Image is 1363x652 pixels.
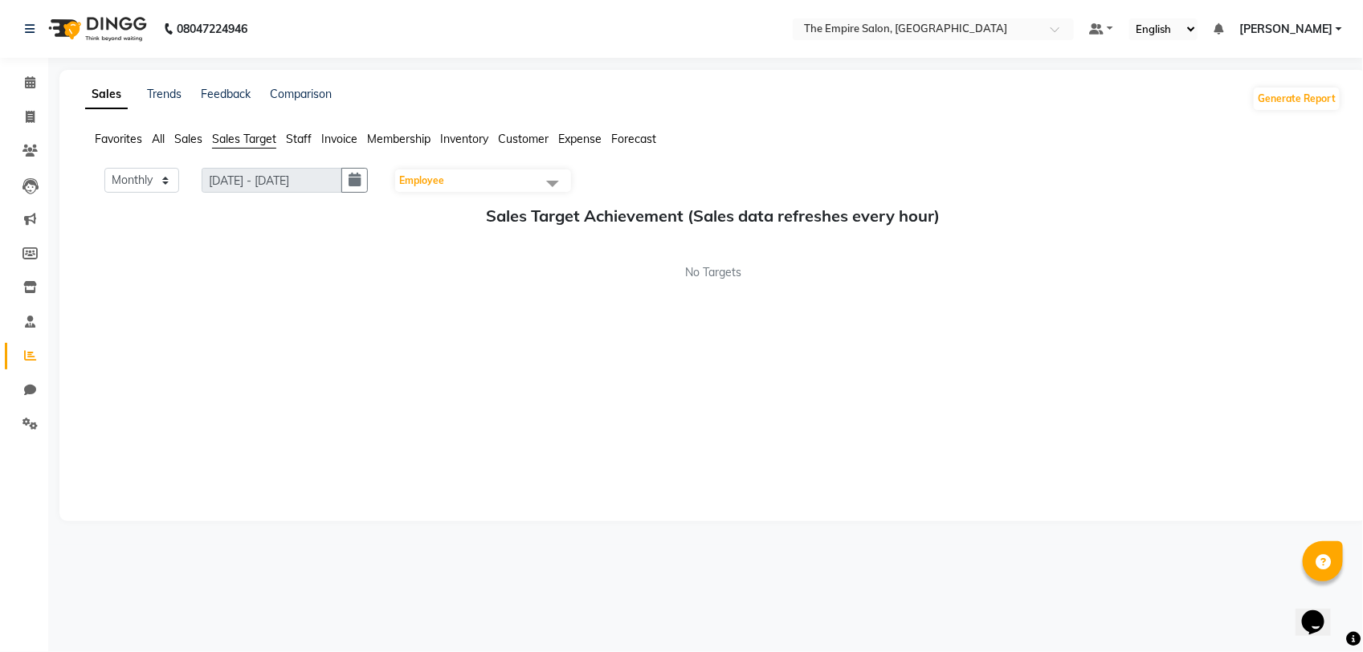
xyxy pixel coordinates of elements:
span: Employee [399,174,444,186]
span: Invoice [321,132,357,146]
span: Favorites [95,132,142,146]
a: Feedback [201,87,251,101]
a: Trends [147,87,182,101]
button: Generate Report [1254,88,1340,110]
b: 08047224946 [177,6,247,51]
span: Membership [367,132,431,146]
span: Staff [286,132,312,146]
h5: Sales Target Achievement (Sales data refreshes every hour) [98,206,1328,226]
iframe: chat widget [1296,588,1347,636]
span: Customer [498,132,549,146]
span: Expense [558,132,602,146]
span: All [152,132,165,146]
span: No Targets [685,264,741,281]
img: logo [41,6,151,51]
span: Inventory [440,132,488,146]
span: Forecast [611,132,656,146]
span: Sales Target [212,132,276,146]
span: Sales [174,132,202,146]
span: [PERSON_NAME] [1239,21,1332,38]
a: Sales [85,80,128,109]
input: DD/MM/YYYY-DD/MM/YYYY [202,168,342,193]
a: Comparison [270,87,332,101]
